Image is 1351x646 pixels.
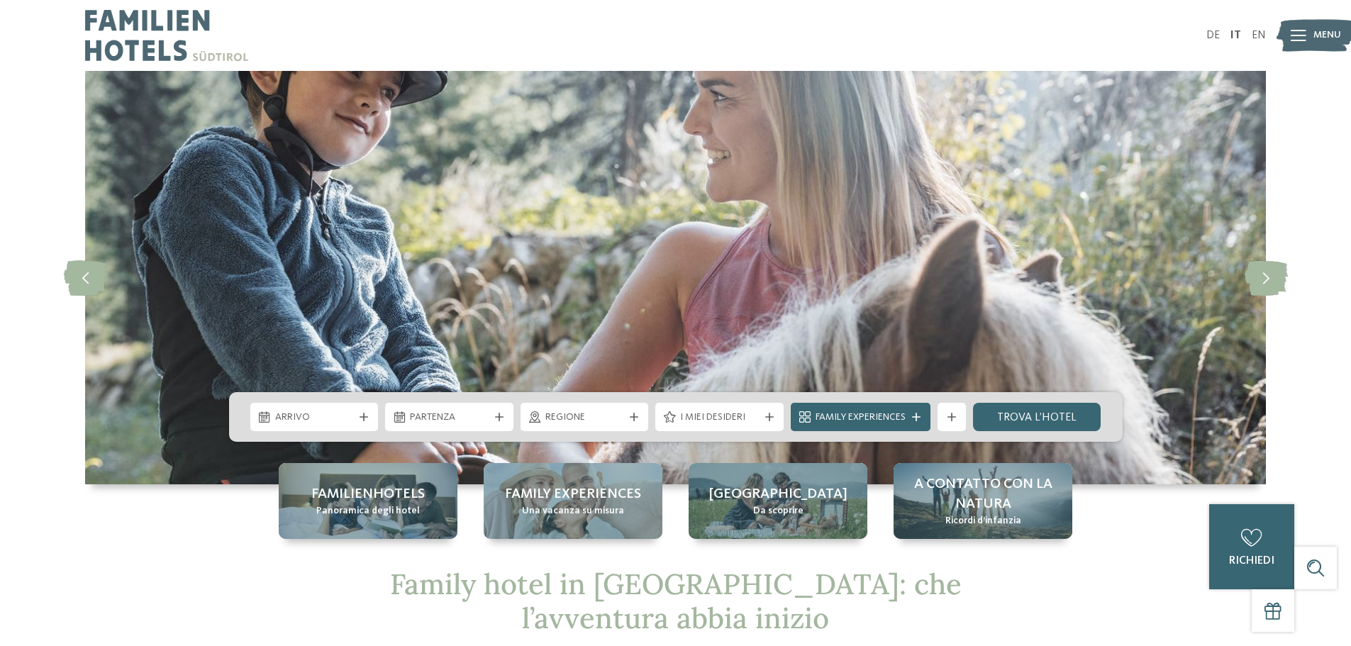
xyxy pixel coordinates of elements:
a: Family hotel in Trentino Alto Adige: la vacanza ideale per grandi e piccini Familienhotels Panora... [279,463,457,539]
span: Menu [1313,28,1341,43]
span: [GEOGRAPHIC_DATA] [709,484,847,504]
span: Arrivo [275,411,354,425]
span: richiedi [1229,555,1274,567]
span: Partenza [410,411,489,425]
img: Family hotel in Trentino Alto Adige: la vacanza ideale per grandi e piccini [85,71,1266,484]
a: Family hotel in Trentino Alto Adige: la vacanza ideale per grandi e piccini [GEOGRAPHIC_DATA] Da ... [689,463,867,539]
span: Ricordi d’infanzia [945,514,1021,528]
span: Da scoprire [753,504,804,518]
span: I miei desideri [680,411,759,425]
a: Family hotel in Trentino Alto Adige: la vacanza ideale per grandi e piccini Family experiences Un... [484,463,662,539]
span: Una vacanza su misura [522,504,624,518]
span: Family experiences [505,484,641,504]
span: Familienhotels [311,484,425,504]
span: Panoramica degli hotel [316,504,420,518]
span: Family hotel in [GEOGRAPHIC_DATA]: che l’avventura abbia inizio [390,566,962,636]
a: EN [1252,30,1266,41]
a: trova l’hotel [973,403,1101,431]
span: A contatto con la natura [908,474,1058,514]
a: richiedi [1209,504,1294,589]
a: DE [1206,30,1220,41]
a: Family hotel in Trentino Alto Adige: la vacanza ideale per grandi e piccini A contatto con la nat... [894,463,1072,539]
a: IT [1230,30,1241,41]
span: Regione [545,411,624,425]
span: Family Experiences [816,411,906,425]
